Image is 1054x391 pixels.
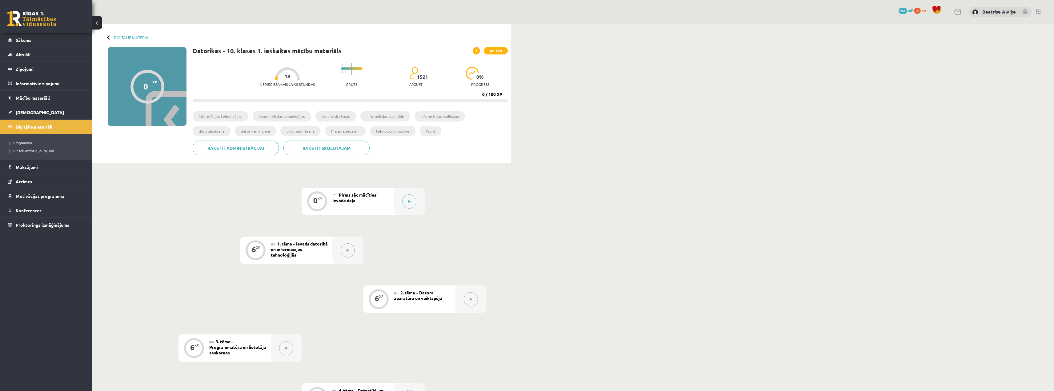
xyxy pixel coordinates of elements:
[16,76,85,90] legend: Informatīvie ziņojumi
[271,241,328,257] span: 1. tēma – Ievads datorikā un informācijas tehnoloģijās
[9,140,32,145] span: Programma
[409,67,418,80] img: students-c634bb4e5e11cddfef0936a35e636f08e4e9abd3cc4e673bd6f9a4125e45ecb1.svg
[260,82,315,86] p: Nepieciešamais laiks stundās
[193,47,342,54] h1: Datorikas - 10. klases 1. ieskaites mācību materiāls
[342,64,343,66] img: icon-short-line-57e1e144782c952c97e751825c79c345078a6d821885a25fce030b3d8c18986b.svg
[370,126,415,136] li: tehnoloģiju nozīme
[899,8,907,14] span: 151
[16,95,50,101] span: Mācību materiāli
[420,126,441,136] li: Word
[332,193,337,197] span: #1
[914,8,929,13] a: 50 xp
[194,344,199,347] div: XP
[9,148,54,153] span: Biežāk uzdotie jautājumi
[8,33,85,47] a: Sākums
[285,74,290,79] span: 18
[16,37,31,43] span: Sākums
[190,345,194,350] div: 6
[8,120,85,134] a: Digitālie materiāli
[466,67,479,80] img: icon-progress-161ccf0a02000e728c5f80fcf4c31c7af3da0e1684b2b1d7c360e028c24a22f1.svg
[345,71,346,73] img: icon-short-line-57e1e144782c952c97e751825c79c345078a6d821885a25fce030b3d8c18986b.svg
[193,141,279,155] a: Rakstīt administrācijai
[256,246,260,249] div: XP
[8,76,85,90] a: Informatīvie ziņojumi
[193,111,248,122] li: informācijas tehnoloģijas
[318,197,322,200] div: XP
[16,52,30,57] span: Aktuāli
[16,62,85,76] legend: Ziņojumi
[16,193,64,199] span: Motivācijas programma
[899,8,913,13] a: 151 mP
[325,126,366,136] li: IT pamatjēdzieni
[16,110,64,115] span: [DEMOGRAPHIC_DATA]
[9,148,86,154] a: Biežāk uzdotie jautājumi
[409,82,423,86] p: apgūst
[8,174,85,189] a: Atzīmes
[209,339,214,344] span: #4
[375,296,379,301] div: 6
[417,74,428,80] span: 1521
[922,8,926,13] span: xp
[16,160,85,174] legend: Maksājumi
[9,140,86,146] a: Programma
[332,192,378,203] span: Pirms sāc mācīties! Ievada daļa
[16,124,52,130] span: Digitālie materiāli
[252,247,256,252] div: 6
[972,9,978,15] img: Beatrise Alviķe
[253,111,311,122] li: komunikācijas tehnoloģijas
[360,111,410,122] li: informācijas apstrāde
[114,35,151,40] a: Digitālie materiāli
[16,179,32,184] span: Atzīmes
[8,203,85,217] a: Konferences
[484,47,508,54] span: XP 100
[908,8,913,13] span: mP
[16,222,69,228] span: Proktoringa izmēģinājums
[342,71,343,73] img: icon-short-line-57e1e144782c952c97e751825c79c345078a6d821885a25fce030b3d8c18986b.svg
[415,111,465,122] li: informācijas kodēšana
[8,218,85,232] a: Proktoringa izmēģinājums
[394,290,442,301] span: 2. tēma – Datora aparatūra un veiktspēja
[8,47,85,62] a: Aktuāli
[283,141,370,155] a: Rakstīt skolotājam
[379,295,383,298] div: XP
[8,189,85,203] a: Motivācijas programma
[313,198,318,203] div: 0
[8,105,85,119] a: [DEMOGRAPHIC_DATA]
[914,8,921,14] span: 50
[471,82,489,86] p: progress
[16,208,42,213] span: Konferences
[315,111,356,122] li: datoru sistēmas
[8,160,85,174] a: Maksājumi
[394,290,399,295] span: #3
[348,64,349,66] img: icon-short-line-57e1e144782c952c97e751825c79c345078a6d821885a25fce030b3d8c18986b.svg
[209,339,266,355] span: 3. tēma – Programmatūra un lietotāja saskarnes
[982,9,1016,15] a: Beatrise Alviķe
[8,62,85,76] a: Ziņojumi
[348,71,349,73] img: icon-short-line-57e1e144782c952c97e751825c79c345078a6d821885a25fce030b3d8c18986b.svg
[143,82,148,91] div: 0
[193,126,230,136] li: datu glabāšana
[280,126,321,136] li: programmēšana
[8,91,85,105] a: Mācību materiāli
[351,63,352,75] img: icon-long-line-d9ea69661e0d244f92f715978eff75569469978d946b2353a9bb055b3ed8787d.svg
[271,241,275,246] span: #2
[476,74,484,80] span: 0 %
[235,126,276,136] li: datorikas virzieni
[345,64,346,66] img: icon-short-line-57e1e144782c952c97e751825c79c345078a6d821885a25fce030b3d8c18986b.svg
[7,11,56,26] a: Rīgas 1. Tālmācības vidusskola
[346,82,357,86] p: Grūts
[152,80,157,84] span: XP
